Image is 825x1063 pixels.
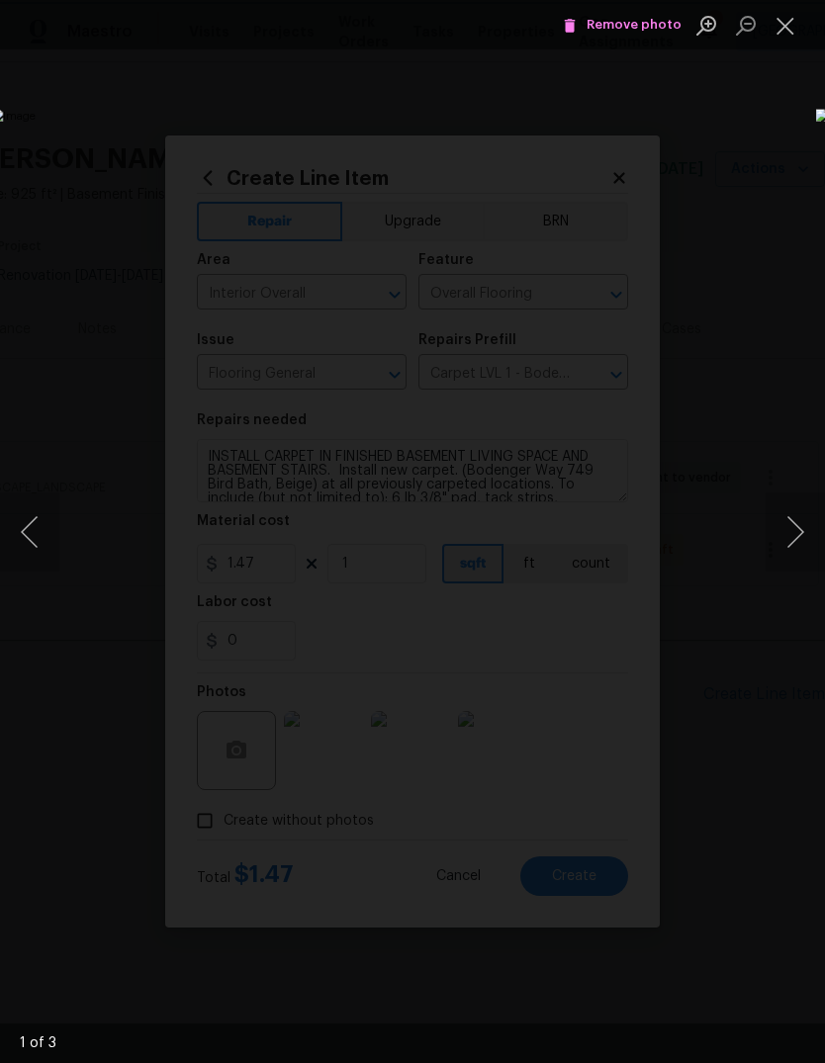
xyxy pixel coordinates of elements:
[766,8,805,43] button: Close lightbox
[563,14,682,37] span: Remove photo
[726,8,766,43] button: Zoom out
[687,8,726,43] button: Zoom in
[766,492,825,572] button: Next image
